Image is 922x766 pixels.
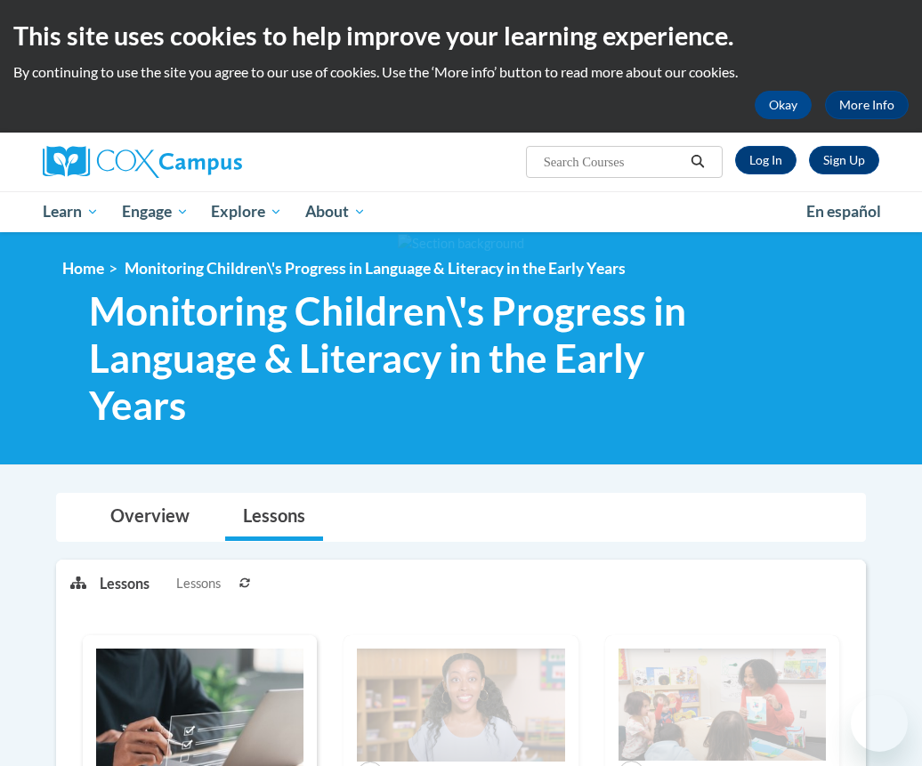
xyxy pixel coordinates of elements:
img: Section background [398,234,524,254]
span: Monitoring Children\'s Progress in Language & Literacy in the Early Years [125,259,626,278]
a: En español [795,193,893,230]
a: About [294,191,377,232]
a: Learn [31,191,110,232]
img: Course Image [357,649,564,762]
p: By continuing to use the site you agree to our use of cookies. Use the ‘More info’ button to read... [13,62,909,82]
button: Okay [755,91,812,119]
a: More Info [825,91,909,119]
img: Course Image [619,649,826,762]
span: Engage [122,201,189,222]
span: About [305,201,366,222]
button: Search [684,151,711,173]
a: Register [809,146,879,174]
img: Cox Campus [43,146,242,178]
span: Lessons [176,574,221,593]
a: Explore [199,191,294,232]
p: Lessons [100,574,150,593]
h2: This site uses cookies to help improve your learning experience. [13,18,909,53]
iframe: Button to launch messaging window [851,695,908,752]
a: Lessons [225,494,323,541]
span: En español [806,202,881,221]
a: Engage [110,191,200,232]
input: Search Courses [542,151,684,173]
a: Log In [735,146,797,174]
div: Main menu [29,191,893,232]
a: Home [62,259,104,278]
span: Explore [211,201,282,222]
a: Overview [93,494,207,541]
a: Cox Campus [43,146,303,178]
span: Monitoring Children\'s Progress in Language & Literacy in the Early Years [89,287,690,428]
span: Learn [43,201,99,222]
